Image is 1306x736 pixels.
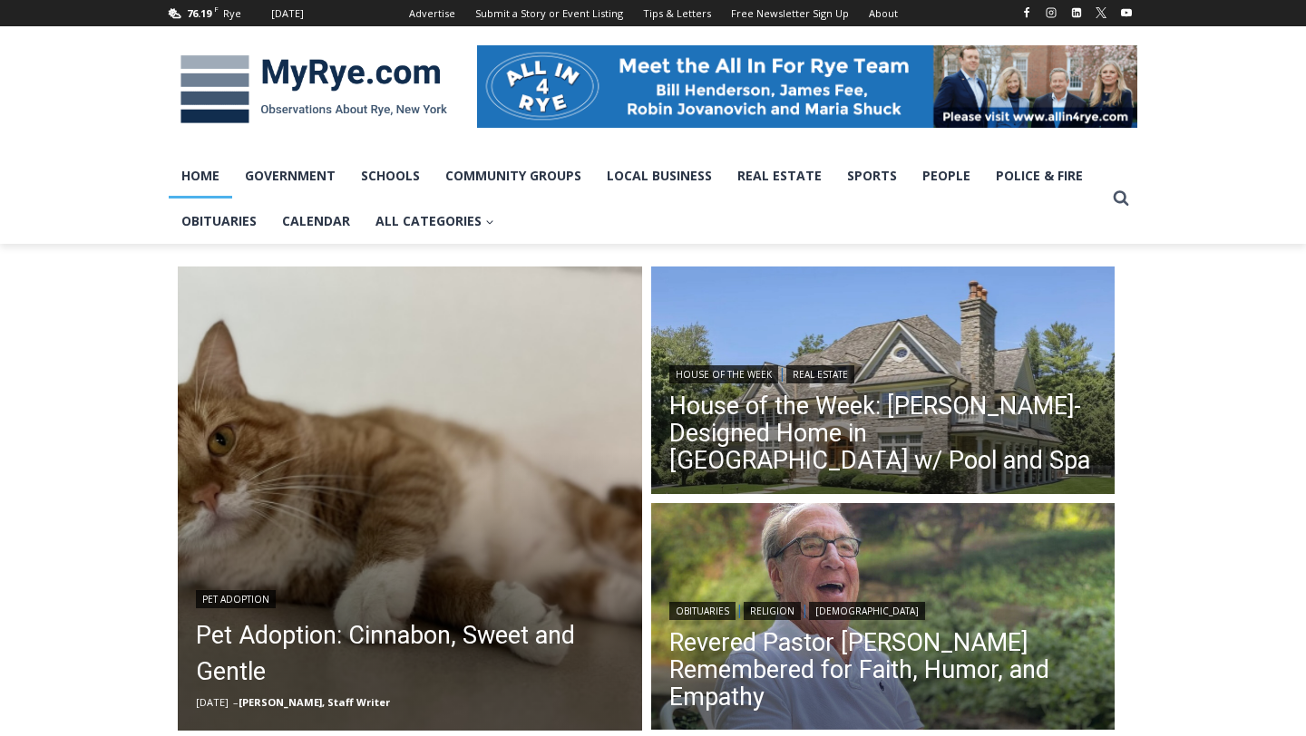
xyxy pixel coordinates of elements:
a: [DEMOGRAPHIC_DATA] [809,602,925,620]
span: 76.19 [187,6,211,20]
a: Home [169,153,232,199]
a: Religion [744,602,801,620]
span: All Categories [375,211,494,231]
img: All in for Rye [477,45,1137,127]
img: 28 Thunder Mountain Road, Greenwich [651,266,1116,499]
a: Community Groups [433,153,594,199]
a: Instagram [1040,2,1062,24]
a: Read More Pet Adoption: Cinnabon, Sweet and Gentle [178,266,642,731]
a: Read More Revered Pastor Donald Poole Jr. Remembered for Faith, Humor, and Empathy [651,503,1116,735]
a: Pet Adoption: Cinnabon, Sweet and Gentle [196,617,624,690]
a: X [1090,2,1112,24]
img: Obituary - Donald Poole - 2 [651,503,1116,735]
a: [PERSON_NAME], Staff Writer [239,695,390,709]
img: (PHOTO: Cinnabon. Contributed.) [178,266,642,731]
a: Read More House of the Week: Rich Granoff-Designed Home in Greenwich w/ Pool and Spa [651,266,1116,499]
a: Facebook [1016,2,1038,24]
a: People [910,153,983,199]
a: Linkedin [1066,2,1087,24]
div: | | [669,598,1097,620]
nav: Primary Navigation [169,153,1105,245]
a: Police & Fire [983,153,1096,199]
span: F [214,4,219,14]
div: [DATE] [271,5,304,22]
a: Local Business [594,153,725,199]
a: Calendar [269,199,363,244]
span: – [233,695,239,709]
a: House of the Week: [PERSON_NAME]-Designed Home in [GEOGRAPHIC_DATA] w/ Pool and Spa [669,392,1097,474]
a: Schools [348,153,433,199]
a: Real Estate [725,153,834,199]
a: Revered Pastor [PERSON_NAME] Remembered for Faith, Humor, and Empathy [669,629,1097,711]
a: Obituaries [669,602,736,620]
div: | [669,362,1097,383]
a: House of the Week [669,365,778,383]
a: Sports [834,153,910,199]
a: Pet Adoption [196,590,276,608]
a: Government [232,153,348,199]
time: [DATE] [196,695,229,709]
div: Rye [223,5,241,22]
a: Obituaries [169,199,269,244]
a: All Categories [363,199,507,244]
img: MyRye.com [169,43,459,137]
button: View Search Form [1105,182,1137,215]
a: YouTube [1116,2,1137,24]
a: Real Estate [786,365,854,383]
